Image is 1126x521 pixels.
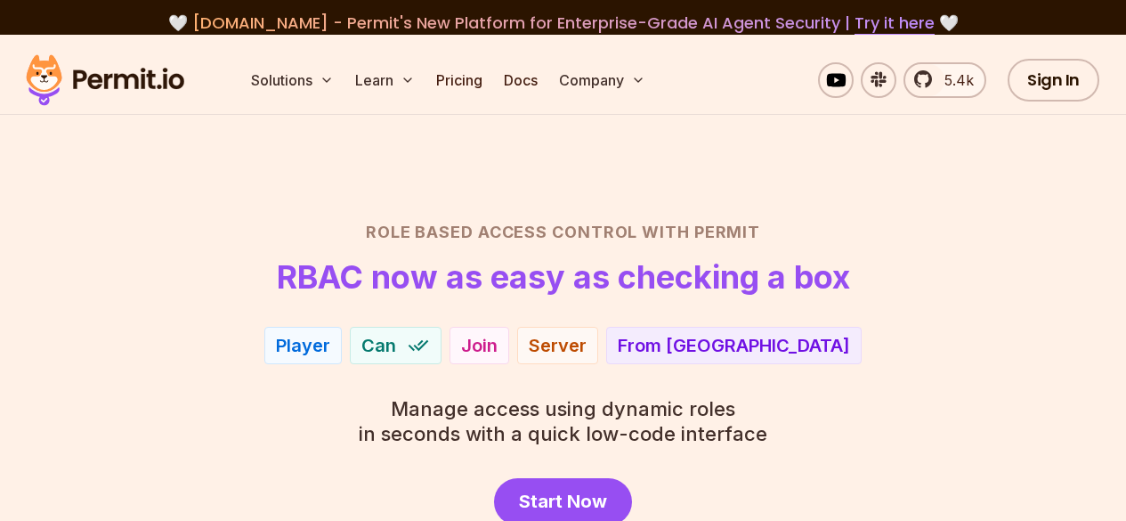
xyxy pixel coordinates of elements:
a: Try it here [855,12,935,35]
div: Player [276,333,330,358]
a: Pricing [429,62,490,98]
div: Server [529,333,587,358]
span: Can [361,333,396,358]
span: 5.4k [934,69,974,91]
span: Manage access using dynamic roles [359,396,767,421]
p: in seconds with a quick low-code interface [359,396,767,446]
span: [DOMAIN_NAME] - Permit's New Platform for Enterprise-Grade AI Agent Security | [192,12,935,34]
h2: Role Based Access Control [43,220,1083,245]
button: Company [552,62,652,98]
div: 🤍 🤍 [43,11,1083,36]
a: 5.4k [903,62,986,98]
span: with Permit [642,220,760,245]
a: Sign In [1008,59,1099,102]
div: From [GEOGRAPHIC_DATA] [618,333,850,358]
img: Permit logo [18,50,192,110]
button: Solutions [244,62,341,98]
h1: RBAC now as easy as checking a box [277,259,850,295]
div: Join [461,333,498,358]
span: Start Now [519,489,607,514]
button: Learn [348,62,422,98]
a: Docs [497,62,545,98]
